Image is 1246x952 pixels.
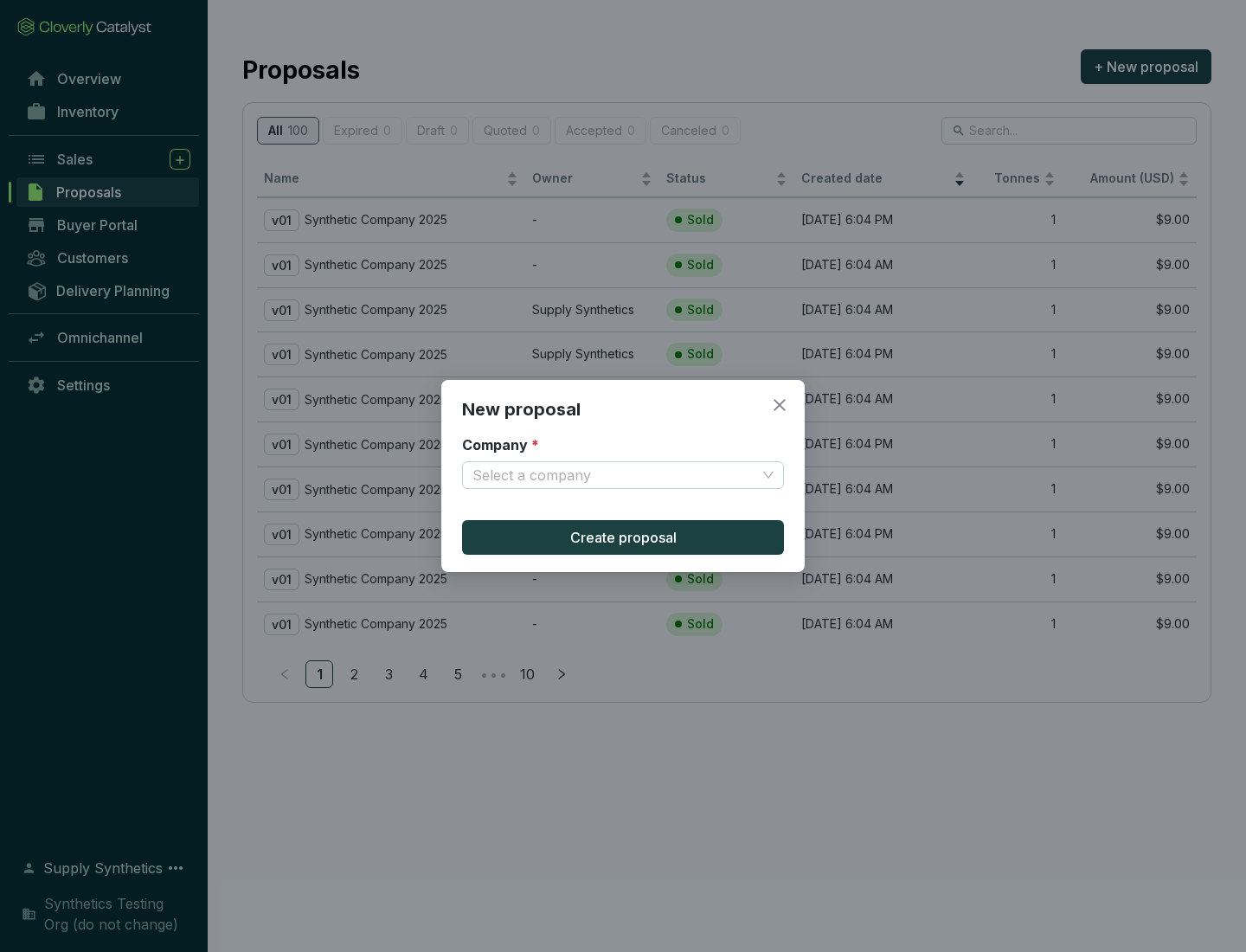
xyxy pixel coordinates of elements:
[462,520,784,555] button: Create proposal
[772,397,787,413] span: close
[462,435,539,454] label: Company
[766,391,793,419] button: Close
[766,397,793,413] span: Close
[570,527,677,548] span: Create proposal
[462,397,784,421] h2: New proposal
